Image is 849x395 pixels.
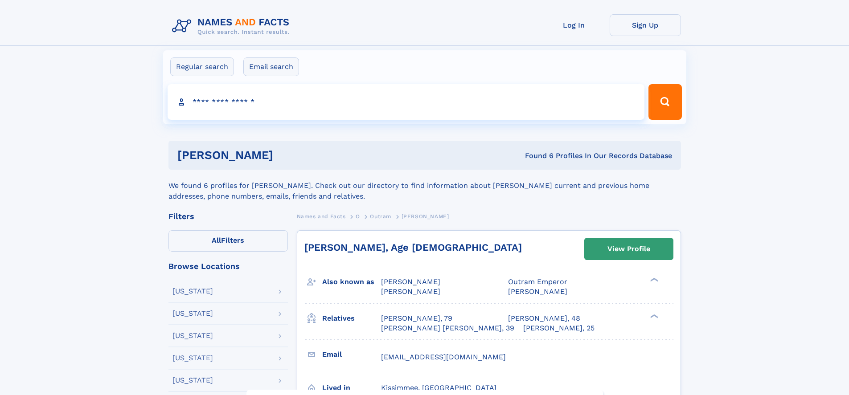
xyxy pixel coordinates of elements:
[304,242,522,253] a: [PERSON_NAME], Age [DEMOGRAPHIC_DATA]
[172,377,213,384] div: [US_STATE]
[168,230,288,252] label: Filters
[170,57,234,76] label: Regular search
[648,313,659,319] div: ❯
[610,14,681,36] a: Sign Up
[508,277,567,286] span: Outram Emperor
[370,213,391,220] span: Outram
[648,84,681,120] button: Search Button
[172,354,213,362] div: [US_STATE]
[322,274,381,289] h3: Also known as
[508,287,567,296] span: [PERSON_NAME]
[172,310,213,317] div: [US_STATE]
[322,347,381,362] h3: Email
[508,314,580,323] a: [PERSON_NAME], 48
[523,323,595,333] a: [PERSON_NAME], 25
[168,262,288,270] div: Browse Locations
[172,288,213,295] div: [US_STATE]
[297,211,346,222] a: Names and Facts
[172,332,213,339] div: [US_STATE]
[212,236,221,244] span: All
[585,238,673,260] a: View Profile
[322,311,381,326] h3: Relatives
[381,323,514,333] a: [PERSON_NAME] [PERSON_NAME], 39
[399,151,672,161] div: Found 6 Profiles In Our Records Database
[538,14,610,36] a: Log In
[168,84,645,120] input: search input
[356,213,360,220] span: O
[168,170,681,202] div: We found 6 profiles for [PERSON_NAME]. Check out our directory to find information about [PERSON_...
[381,277,440,286] span: [PERSON_NAME]
[607,239,650,259] div: View Profile
[648,277,659,283] div: ❯
[168,212,288,220] div: Filters
[402,213,449,220] span: [PERSON_NAME]
[370,211,391,222] a: Outram
[243,57,299,76] label: Email search
[177,150,399,161] h1: [PERSON_NAME]
[381,383,496,392] span: Kissimmee, [GEOGRAPHIC_DATA]
[168,14,297,38] img: Logo Names and Facts
[381,353,506,361] span: [EMAIL_ADDRESS][DOMAIN_NAME]
[381,287,440,296] span: [PERSON_NAME]
[356,211,360,222] a: O
[381,314,452,323] a: [PERSON_NAME], 79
